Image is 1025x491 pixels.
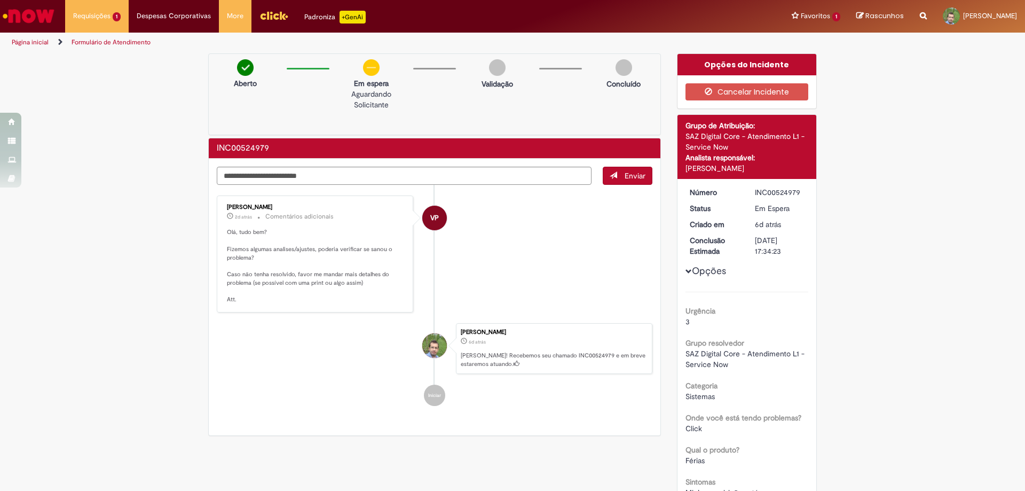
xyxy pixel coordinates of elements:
[469,339,486,345] time: 25/09/2025 15:34:23
[682,187,747,198] dt: Número
[8,33,675,52] ul: Trilhas de página
[137,11,211,21] span: Despesas Corporativas
[685,120,809,131] div: Grupo de Atribuição:
[73,11,111,21] span: Requisições
[12,38,49,46] a: Página inicial
[685,349,807,369] span: SAZ Digital Core - Atendimento L1 - Service Now
[461,329,646,336] div: [PERSON_NAME]
[755,220,781,229] time: 25/09/2025 15:34:23
[625,171,645,181] span: Enviar
[755,219,805,230] div: 25/09/2025 15:34:23
[227,204,405,211] div: [PERSON_NAME]
[335,78,407,89] p: Em espera
[685,131,809,152] div: SAZ Digital Core - Atendimento L1 - Service Now
[304,11,366,24] div: Padroniza
[237,59,254,76] img: check-circle-green.png
[335,89,407,110] p: Aguardando Solicitante
[963,11,1017,20] span: [PERSON_NAME]
[603,167,652,185] button: Enviar
[227,228,405,303] p: Olá, tudo bem? Fizemos algumas analises/ajustes, poderia verificar se sanou o problema? Caso não ...
[489,59,506,76] img: img-circle-grey.png
[234,78,257,89] p: Aberto
[422,333,447,358] div: Marcos Farias Ferreira
[801,11,830,21] span: Favoritos
[430,205,439,231] span: VP
[682,235,747,256] dt: Conclusão Estimada
[682,219,747,230] dt: Criado em
[685,456,705,465] span: Férias
[1,5,56,27] img: ServiceNow
[685,338,744,348] b: Grupo resolvedor
[72,38,151,46] a: Formulário de Atendimento
[685,83,809,100] button: Cancelar Incidente
[685,381,717,391] b: Categoria
[227,11,243,21] span: More
[217,185,652,417] ul: Histórico de tíquete
[677,54,817,75] div: Opções do Incidente
[685,163,809,174] div: [PERSON_NAME]
[422,206,447,230] div: Victor Pasqual
[755,187,805,198] div: INC00524979
[235,214,252,220] time: 29/09/2025 11:38:35
[755,220,781,229] span: 6d atrás
[685,306,715,316] b: Urgência
[461,352,646,368] p: [PERSON_NAME]! Recebemos seu chamado INC00524979 e em breve estaremos atuando.
[217,167,592,185] textarea: Digite sua mensagem aqui...
[363,59,380,76] img: circle-minus.png
[259,7,288,24] img: click_logo_yellow_360x200.png
[685,424,702,433] span: Click
[865,11,904,21] span: Rascunhos
[682,203,747,214] dt: Status
[755,235,805,256] div: [DATE] 17:34:23
[217,144,269,153] h2: INC00524979 Histórico de tíquete
[235,214,252,220] span: 2d atrás
[616,59,632,76] img: img-circle-grey.png
[685,152,809,163] div: Analista responsável:
[217,323,652,375] li: Marcos Farias Ferreira
[685,317,690,326] span: 3
[755,203,805,214] div: Em Espera
[113,12,121,21] span: 1
[685,477,715,487] b: Sintomas
[469,339,486,345] span: 6d atrás
[856,11,904,21] a: Rascunhos
[685,445,739,455] b: Qual o produto?
[340,11,366,24] p: +GenAi
[685,413,801,423] b: Onde você está tendo problemas?
[606,79,641,89] p: Concluído
[265,212,334,221] small: Comentários adicionais
[832,12,840,21] span: 1
[685,392,715,401] span: Sistemas
[482,79,513,89] p: Validação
